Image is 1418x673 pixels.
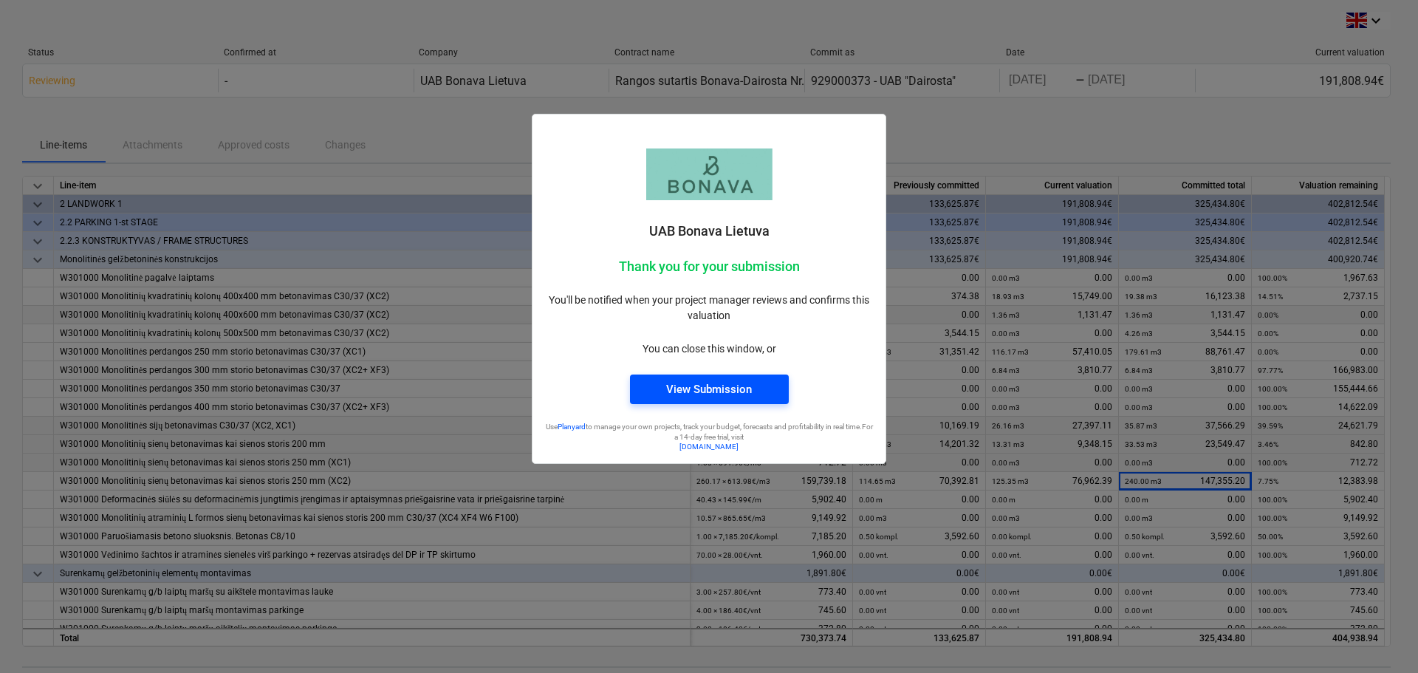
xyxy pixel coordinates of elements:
[630,375,789,404] button: View Submission
[544,293,874,324] p: You'll be notified when your project manager reviews and confirms this valuation
[679,443,739,451] a: [DOMAIN_NAME]
[544,258,874,276] p: Thank you for your submission
[544,222,874,240] p: UAB Bonava Lietuva
[666,380,752,399] div: View Submission
[544,341,874,357] p: You can close this window, or
[558,423,586,431] a: Planyard
[544,422,874,442] p: Use to manage your own projects, track your budget, forecasts and profitability in real time. For...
